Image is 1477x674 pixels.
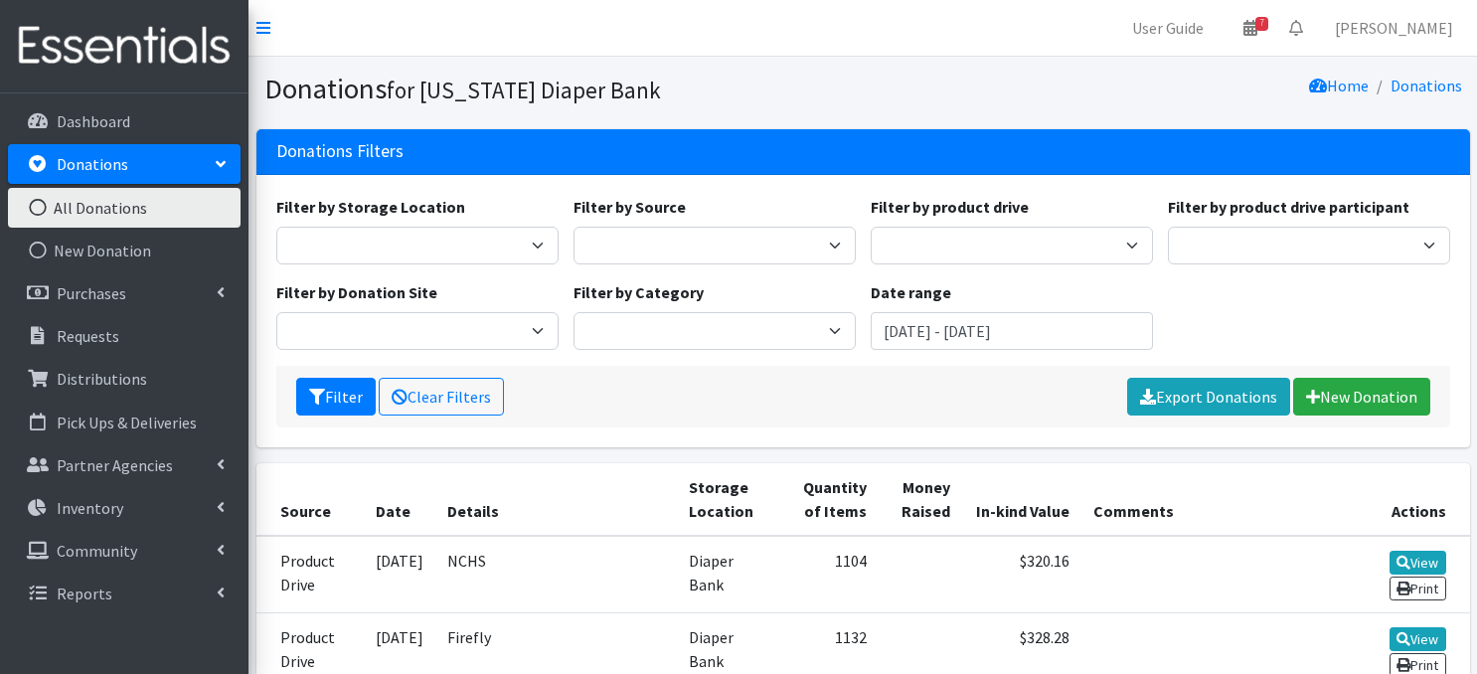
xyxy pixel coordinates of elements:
[1390,551,1446,575] a: View
[8,403,241,442] a: Pick Ups & Deliveries
[962,536,1081,613] td: $320.16
[264,72,856,106] h1: Donations
[57,283,126,303] p: Purchases
[276,280,437,304] label: Filter by Donation Site
[1390,577,1446,600] a: Print
[677,463,778,536] th: Storage Location
[1228,8,1273,48] a: 7
[364,463,435,536] th: Date
[778,536,880,613] td: 1104
[1309,76,1369,95] a: Home
[387,76,661,104] small: for [US_STATE] Diaper Bank
[364,536,435,613] td: [DATE]
[296,378,376,416] button: Filter
[57,326,119,346] p: Requests
[256,536,364,613] td: Product Drive
[8,273,241,313] a: Purchases
[8,316,241,356] a: Requests
[57,369,147,389] p: Distributions
[8,359,241,399] a: Distributions
[1367,463,1470,536] th: Actions
[574,195,686,219] label: Filter by Source
[677,536,778,613] td: Diaper Bank
[879,463,961,536] th: Money Raised
[1293,378,1430,416] a: New Donation
[435,536,677,613] td: NCHS
[871,280,951,304] label: Date range
[962,463,1081,536] th: In-kind Value
[871,312,1153,350] input: January 1, 2011 - December 31, 2011
[8,231,241,270] a: New Donation
[8,531,241,571] a: Community
[1081,463,1367,536] th: Comments
[57,584,112,603] p: Reports
[1390,627,1446,651] a: View
[57,541,137,561] p: Community
[57,154,128,174] p: Donations
[1391,76,1462,95] a: Donations
[1255,17,1268,31] span: 7
[8,101,241,141] a: Dashboard
[1116,8,1220,48] a: User Guide
[1319,8,1469,48] a: [PERSON_NAME]
[574,280,704,304] label: Filter by Category
[871,195,1029,219] label: Filter by product drive
[57,498,123,518] p: Inventory
[256,463,364,536] th: Source
[57,413,197,432] p: Pick Ups & Deliveries
[8,445,241,485] a: Partner Agencies
[435,463,677,536] th: Details
[8,574,241,613] a: Reports
[778,463,880,536] th: Quantity of Items
[8,13,241,80] img: HumanEssentials
[379,378,504,416] a: Clear Filters
[1127,378,1290,416] a: Export Donations
[276,141,404,162] h3: Donations Filters
[8,488,241,528] a: Inventory
[276,195,465,219] label: Filter by Storage Location
[1168,195,1409,219] label: Filter by product drive participant
[8,144,241,184] a: Donations
[57,111,130,131] p: Dashboard
[57,455,173,475] p: Partner Agencies
[8,188,241,228] a: All Donations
